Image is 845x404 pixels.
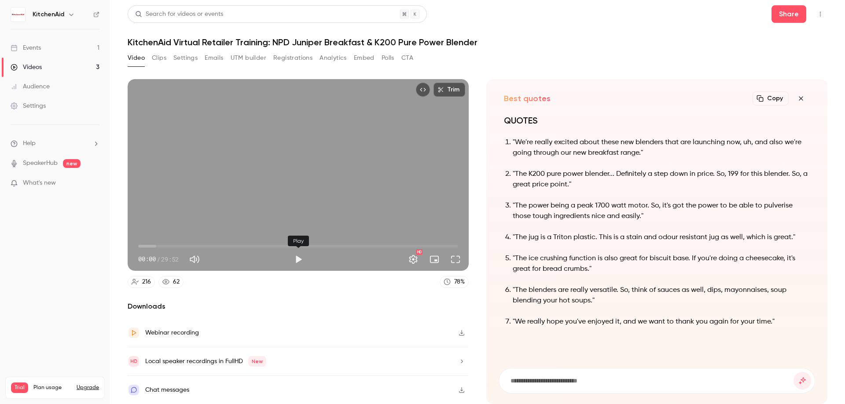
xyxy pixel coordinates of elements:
[186,251,203,268] button: Mute
[288,236,309,246] div: Play
[513,285,810,306] p: "The blenders are really versatile. So, think of sauces as well, dips, mayonnaises, soup blending...
[128,301,469,312] h2: Downloads
[513,253,810,274] p: "The ice crushing function is also great for biscuit base. If you're doing a cheesecake, it's gre...
[434,83,465,97] button: Trim
[23,178,56,188] span: What's new
[416,83,430,97] button: Embed video
[813,7,827,21] button: Top Bar Actions
[33,10,64,19] h6: KitchenAid
[128,51,145,65] button: Video
[173,277,180,287] div: 62
[290,251,307,268] button: Play
[145,356,266,367] div: Local speaker recordings in FullHD
[173,51,198,65] button: Settings
[145,328,199,338] div: Webinar recording
[401,51,413,65] button: CTA
[513,137,810,158] p: "We're really excited about these new blenders that are launching now, uh, and also we're going t...
[416,249,422,255] div: HD
[158,276,184,288] a: 62
[404,251,422,268] button: Settings
[11,139,99,148] li: help-dropdown-opener
[447,251,464,268] button: Full screen
[273,51,312,65] button: Registrations
[128,37,827,47] h1: KitchenAid Virtual Retailer Training: NPD Juniper Breakfast & K200 Pure Power Blender
[382,51,394,65] button: Polls
[23,139,36,148] span: Help
[135,10,223,19] div: Search for videos or events
[205,51,223,65] button: Emails
[11,82,50,91] div: Audience
[11,44,41,52] div: Events
[128,276,155,288] a: 216
[11,382,28,393] span: Trial
[440,276,469,288] a: 78%
[231,51,266,65] button: UTM builder
[138,255,156,264] span: 00:00
[426,251,443,268] button: Turn on miniplayer
[152,51,166,65] button: Clips
[77,384,99,391] button: Upgrade
[142,277,151,287] div: 216
[513,200,810,222] p: "The power being a peak 1700 watt motor. So, it's got the power to be able to pulverise those tou...
[63,159,81,168] span: new
[11,102,46,110] div: Settings
[772,5,806,23] button: Share
[248,356,266,367] span: New
[513,169,810,190] p: "The K200 pure power blender... Definitely a step down in price. So, 199 for this blender. So, a ...
[454,277,465,287] div: 78 %
[157,255,160,264] span: /
[145,385,189,395] div: Chat messages
[513,232,810,243] p: "The jug is a Triton plastic. This is a stain and odour resistant jug as well, which is great."
[513,317,810,327] p: "We really hope you've enjoyed it, and we want to thank you again for your time."
[354,51,375,65] button: Embed
[753,91,789,106] button: Copy
[138,255,179,264] div: 00:00
[161,255,179,264] span: 29:52
[504,93,551,104] h2: Best quotes
[320,51,347,65] button: Analytics
[23,159,58,168] a: SpeakerHub
[11,7,25,22] img: KitchenAid
[33,384,71,391] span: Plan usage
[504,114,810,127] h1: QUOTES
[11,63,42,72] div: Videos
